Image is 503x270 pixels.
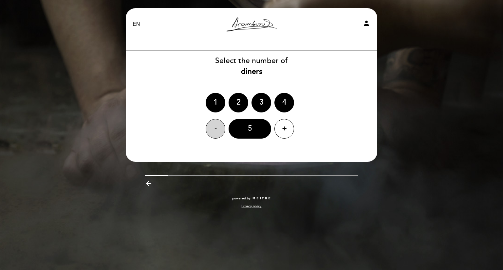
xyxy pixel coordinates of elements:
div: Select the number of [125,56,378,77]
i: arrow_backward [145,179,153,187]
div: 1 [206,93,225,112]
div: 2 [229,93,248,112]
div: - [206,119,225,139]
b: diners [241,67,262,76]
span: powered by [232,196,251,201]
i: person [363,19,370,27]
a: Aramburu Resto [211,15,292,33]
div: + [274,119,294,139]
div: 3 [251,93,271,112]
img: MEITRE [252,197,271,200]
a: powered by [232,196,271,201]
button: person [363,19,370,29]
div: 5 [229,119,271,139]
div: 4 [274,93,294,112]
a: Privacy policy [241,204,261,209]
